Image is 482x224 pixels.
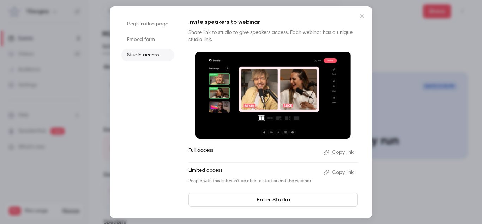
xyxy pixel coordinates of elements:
p: Share link to studio to give speakers access. Each webinar has a unique studio link. [188,29,358,43]
img: Invite speakers to webinar [195,52,351,139]
a: Enter Studio [188,193,358,207]
button: Copy link [321,167,358,178]
p: Full access [188,147,318,158]
li: Studio access [121,49,174,61]
button: Copy link [321,147,358,158]
button: Close [355,9,369,23]
p: Invite speakers to webinar [188,18,358,26]
p: Limited access [188,167,318,178]
li: Embed form [121,33,174,46]
p: People with this link won't be able to start or end the webinar [188,178,318,184]
li: Registration page [121,18,174,30]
